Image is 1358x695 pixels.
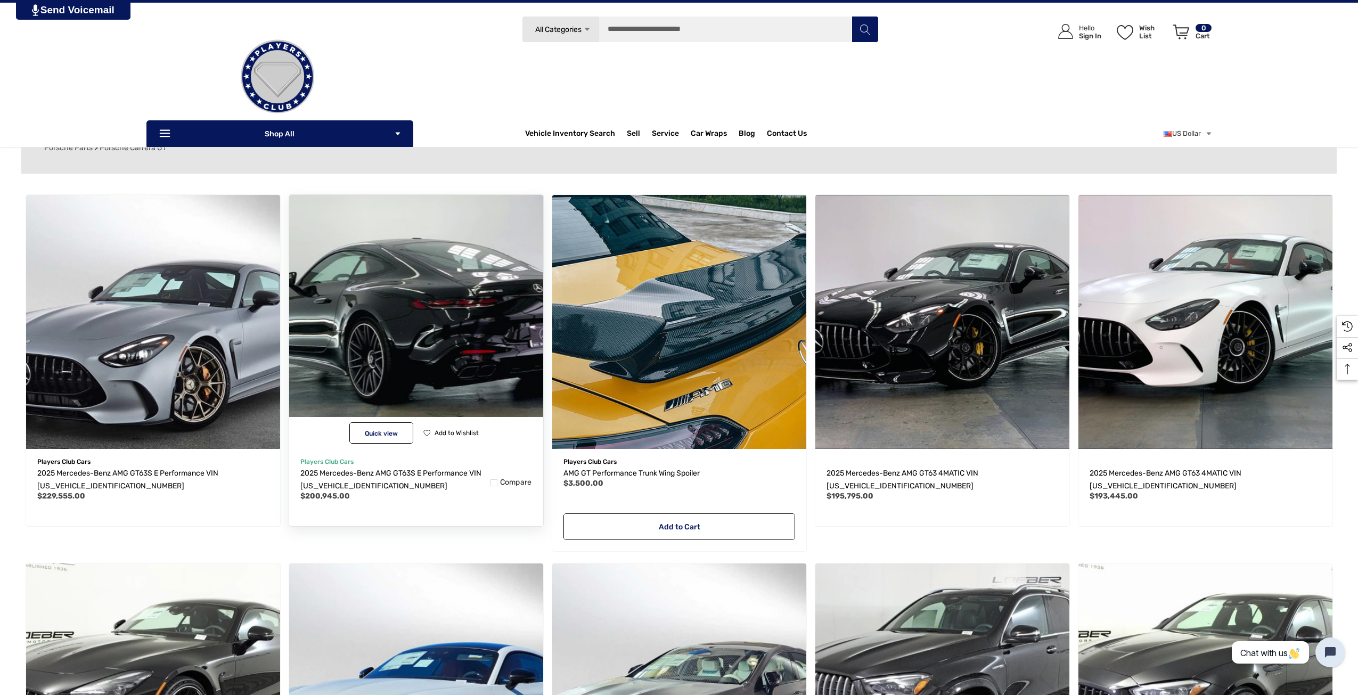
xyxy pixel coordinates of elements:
a: 2025 Mercedes-Benz AMG GT63S E Performance VIN W1KRJ8CB6SF005550,$200,945.00 [300,467,532,493]
p: Players Club Cars [563,455,795,469]
a: Car Wraps [691,123,739,144]
span: Porsche Parts [44,143,93,153]
img: For Sale 2025 Mercedes-Benz AMG GT63 4MATIC VIN W1KRJ7JB1SF006313 [1078,195,1332,449]
a: USD [1164,123,1213,144]
a: Blog [739,129,755,141]
a: 2025 Mercedes-Benz AMG GT63S E Performance VIN W1KRJ8CB6SF005550,$200,945.00 [289,195,543,449]
a: AMG GT Performance Trunk Wing Spoiler,$3,500.00 [552,195,806,449]
a: Porsche Carrera GT [98,143,167,153]
a: 2025 Mercedes-Benz AMG GT63 4MATIC VIN W1KRJ7JB1SF006313,$193,445.00 [1090,467,1321,493]
p: Players Club Cars [300,455,532,469]
button: Search [852,16,878,43]
span: 2025 Mercedes-Benz AMG GT63 4MATIC VIN [US_VEHICLE_IDENTIFICATION_NUMBER] [827,469,978,490]
svg: Wish List [1117,25,1133,40]
span: 2025 Mercedes-Benz AMG GT63 4MATIC VIN [US_VEHICLE_IDENTIFICATION_NUMBER] [1090,469,1241,490]
span: Sell [627,129,640,141]
svg: Icon User Account [1058,24,1073,39]
span: 2025 Mercedes-Benz AMG GT63S E Performance VIN [US_VEHICLE_IDENTIFICATION_NUMBER] [300,469,481,490]
svg: Icon Arrow Down [394,130,402,137]
a: All Categories Icon Arrow Down Icon Arrow Up [522,16,599,43]
svg: Icon Line [158,128,174,140]
span: $3,500.00 [563,479,603,488]
a: 2025 Mercedes-Benz AMG GT63S E Performance VIN W1KRJ8CB3SF005943,$229,555.00 [26,195,280,449]
span: $193,445.00 [1090,492,1138,501]
svg: Icon Arrow Down [583,26,591,34]
a: Sign in [1046,13,1107,50]
span: AMG GT Performance Trunk Wing Spoiler [563,469,700,478]
svg: Social Media [1342,342,1353,353]
a: Wish List Wish List [1112,13,1168,50]
p: Cart [1196,32,1212,40]
img: For Sale 2025 Mercedes-Benz AMG GT63 4MATIC VIN W1KRJ7JB7SF004372 [815,195,1069,449]
p: Wish List [1139,24,1167,40]
a: 2025 Mercedes-Benz AMG GT63S E Performance VIN W1KRJ8CB3SF005943,$229,555.00 [37,467,269,493]
span: Porsche Carrera GT [100,143,167,153]
button: Quick View [349,422,413,444]
img: AMG GT Convertible Wing [552,195,806,449]
span: $229,555.00 [37,492,85,501]
p: 0 [1196,24,1212,32]
svg: Review Your Cart [1173,24,1189,39]
a: Porsche Parts [44,143,94,153]
span: Car Wraps [691,129,727,141]
p: Players Club Cars [37,455,269,469]
span: 2025 Mercedes-Benz AMG GT63S E Performance VIN [US_VEHICLE_IDENTIFICATION_NUMBER] [37,469,218,490]
a: AMG GT Performance Trunk Wing Spoiler,$3,500.00 [563,467,795,480]
svg: Top [1337,364,1358,374]
svg: Recently Viewed [1342,321,1353,332]
span: Quick view [365,430,398,437]
p: Shop All [146,120,413,147]
img: For Sale 2025 Mercedes-Benz AMG GT63 4MATIC VIN W1KRJ8CB3SF005943 [26,195,280,449]
span: All Categories [535,25,581,34]
a: 2025 Mercedes-Benz AMG GT63 4MATIC VIN W1KRJ7JB1SF006313,$193,445.00 [1078,195,1332,449]
img: Players Club | Cars For Sale [224,23,331,130]
span: Add to Wishlist [435,429,479,437]
span: Compare [500,478,532,487]
a: Contact Us [767,129,807,141]
a: 2025 Mercedes-Benz AMG GT63 4MATIC VIN W1KRJ7JB7SF004372,$195,795.00 [815,195,1069,449]
img: PjwhLS0gR2VuZXJhdG9yOiBHcmF2aXQuaW8gLS0+PHN2ZyB4bWxucz0iaHR0cDovL3d3dy53My5vcmcvMjAwMC9zdmciIHhtb... [32,4,39,16]
a: Vehicle Inventory Search [525,129,615,141]
p: Sign In [1079,32,1101,40]
span: $200,945.00 [300,492,350,501]
a: Sell [627,123,652,144]
img: For Sale: 2025 Mercedes-Benz AMG GT63S E Performance VIN W1KRJ8CB6SF005550 [276,182,556,462]
p: Hello [1079,24,1101,32]
button: Wishlist [419,422,482,444]
span: $195,795.00 [827,492,873,501]
li: > [36,137,679,159]
a: Add to Cart [563,513,795,540]
a: 2025 Mercedes-Benz AMG GT63 4MATIC VIN W1KRJ7JB7SF004372,$195,795.00 [827,467,1058,493]
a: Service [652,129,679,141]
a: Cart with 0 items [1168,13,1213,55]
